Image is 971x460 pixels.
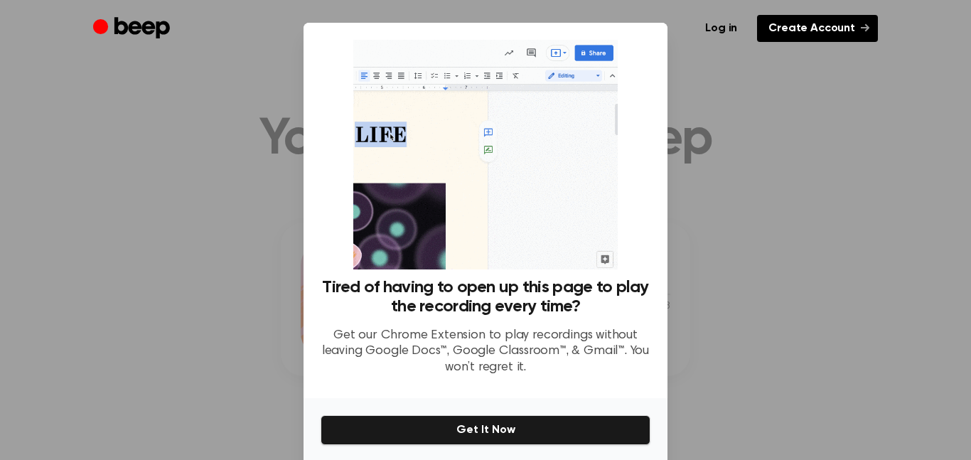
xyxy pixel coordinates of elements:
[93,15,173,43] a: Beep
[757,15,878,42] a: Create Account
[321,328,650,376] p: Get our Chrome Extension to play recordings without leaving Google Docs™, Google Classroom™, & Gm...
[321,415,650,445] button: Get It Now
[694,15,749,42] a: Log in
[321,278,650,316] h3: Tired of having to open up this page to play the recording every time?
[353,40,617,269] img: Beep extension in action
